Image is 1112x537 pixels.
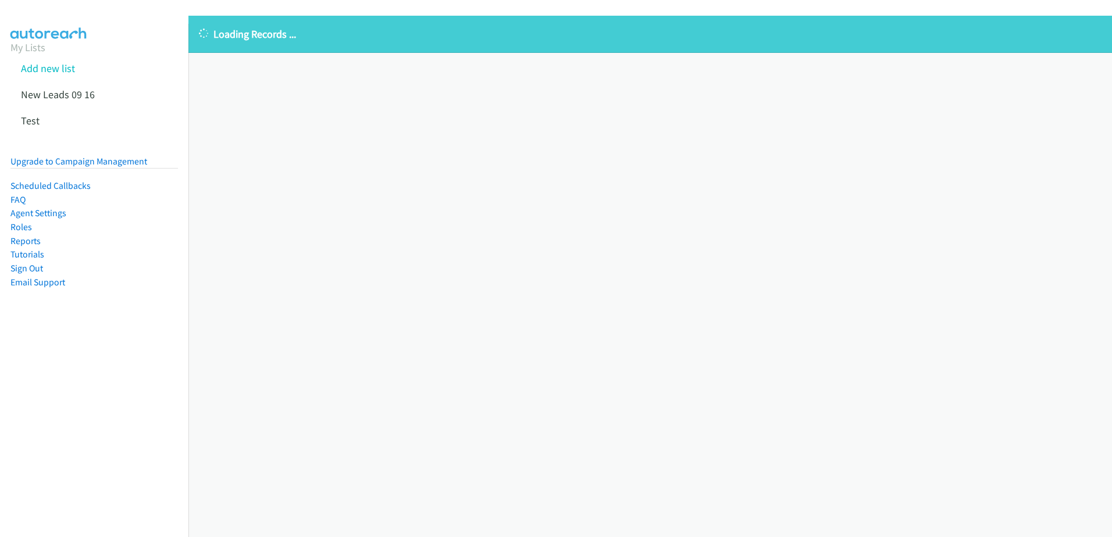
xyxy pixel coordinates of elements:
[10,221,32,232] a: Roles
[10,235,41,246] a: Reports
[10,194,26,205] a: FAQ
[10,207,66,219] a: Agent Settings
[10,277,65,288] a: Email Support
[21,114,40,127] a: Test
[199,26,1102,42] p: Loading Records ...
[10,41,45,54] a: My Lists
[21,88,95,101] a: New Leads 09 16
[10,249,44,260] a: Tutorials
[10,156,147,167] a: Upgrade to Campaign Management
[10,180,91,191] a: Scheduled Callbacks
[21,62,75,75] a: Add new list
[10,263,43,274] a: Sign Out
